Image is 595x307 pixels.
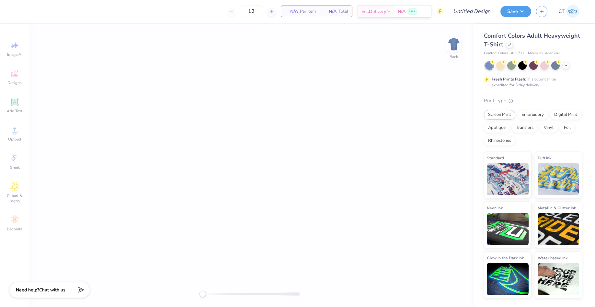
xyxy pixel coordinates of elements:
span: N/A [285,8,298,15]
img: Glow in the Dark Ink [487,263,529,295]
span: Neon Ink [487,204,503,211]
button: Save [500,6,531,17]
img: Puff Ink [538,163,579,195]
img: Back [447,38,460,51]
input: – – [239,6,264,17]
span: Chat with us. [39,287,66,293]
input: Untitled Design [448,5,496,18]
span: Comfort Colors Adult Heavyweight T-Shirt [484,32,580,48]
div: Embroidery [517,110,548,120]
img: Carly Tapson [566,5,579,18]
span: Per Item [300,8,316,15]
span: Minimum Order: 24 + [528,51,560,56]
div: Foil [560,123,575,133]
div: Applique [484,123,510,133]
span: Standard [487,154,504,161]
span: Metallic & Glitter Ink [538,204,576,211]
div: Back [450,54,458,60]
span: Total [338,8,348,15]
div: Transfers [512,123,538,133]
span: N/A [398,8,406,15]
img: Water based Ink [538,263,579,295]
span: N/A [324,8,337,15]
strong: Need help? [16,287,39,293]
img: Standard [487,163,529,195]
div: Rhinestones [484,136,515,146]
span: # C1717 [511,51,525,56]
img: Neon Ink [487,213,529,245]
div: Accessibility label [200,291,206,297]
a: CT [555,5,582,18]
img: Metallic & Glitter Ink [538,213,579,245]
span: Water based Ink [538,254,567,261]
span: Comfort Colors [484,51,508,56]
strong: Fresh Prints Flash: [492,77,526,82]
span: Puff Ink [538,154,551,161]
span: Free [409,9,416,14]
span: CT [558,8,565,15]
span: Est. Delivery [361,8,386,15]
div: Screen Print [484,110,515,120]
div: Vinyl [540,123,558,133]
div: Print Type [484,97,582,104]
div: This color can be expedited for 5 day delivery. [492,76,571,88]
div: Digital Print [550,110,581,120]
span: Glow in the Dark Ink [487,254,524,261]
